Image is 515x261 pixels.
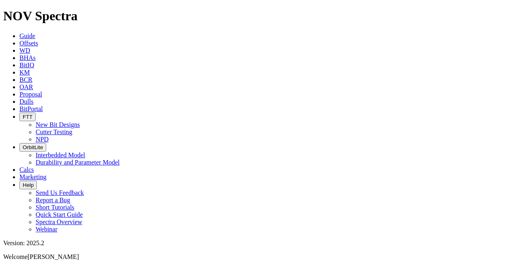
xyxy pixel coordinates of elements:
[36,121,80,128] a: New Bit Designs
[19,166,34,173] a: Calcs
[23,114,32,120] span: FTT
[19,32,35,39] a: Guide
[19,76,32,83] a: BCR
[3,9,512,24] h1: NOV Spectra
[19,181,37,189] button: Help
[36,204,74,211] a: Short Tutorials
[36,128,72,135] a: Cutter Testing
[36,226,57,233] a: Webinar
[23,182,34,188] span: Help
[23,144,43,150] span: OrbitLite
[36,159,120,166] a: Durability and Parameter Model
[36,211,83,218] a: Quick Start Guide
[3,253,512,261] p: Welcome
[19,105,43,112] a: BitPortal
[19,143,46,152] button: OrbitLite
[36,189,84,196] a: Send Us Feedback
[19,113,36,121] button: FTT
[28,253,79,260] span: [PERSON_NAME]
[36,136,49,143] a: NPD
[19,69,30,76] a: KM
[19,62,34,68] a: BitIQ
[19,83,33,90] a: OAR
[36,218,82,225] a: Spectra Overview
[19,47,30,54] a: WD
[19,173,47,180] a: Marketing
[19,91,42,98] a: Proposal
[36,152,85,158] a: Interbedded Model
[19,98,34,105] a: Dulls
[3,240,512,247] div: Version: 2025.2
[36,197,70,203] a: Report a Bug
[19,40,38,47] a: Offsets
[19,54,36,61] a: BHAs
